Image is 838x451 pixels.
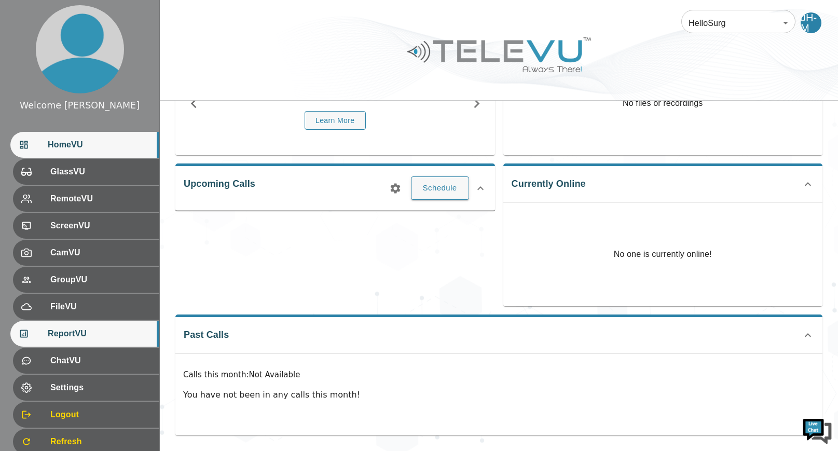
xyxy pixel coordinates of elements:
div: Settings [13,375,159,401]
span: FileVU [50,300,151,313]
p: No one is currently online! [614,202,712,306]
div: FileVU [13,294,159,320]
p: No files or recordings [503,51,823,155]
div: JH-M [801,12,821,33]
span: CamVU [50,247,151,259]
span: GroupVU [50,274,151,286]
button: Learn More [305,111,366,130]
span: HomeVU [48,139,151,151]
span: ReportVU [48,327,151,340]
span: GlassVU [50,166,151,178]
div: RemoteVU [13,186,159,212]
div: ChatVU [13,348,159,374]
span: ScreenVU [50,220,151,232]
span: Settings [50,381,151,394]
span: Logout [50,408,151,421]
span: ChatVU [50,354,151,367]
img: d_736959983_company_1615157101543_736959983 [18,48,44,74]
div: Welcome [PERSON_NAME] [20,99,140,112]
img: profile.png [36,5,124,93]
div: CamVU [13,240,159,266]
div: GlassVU [13,159,159,185]
div: HelloSurg [681,8,795,37]
div: Chat with us now [54,54,174,68]
div: Minimize live chat window [170,5,195,30]
p: You have not been in any calls this month! [183,389,815,401]
span: RemoteVU [50,193,151,205]
button: Schedule [411,176,469,199]
div: ScreenVU [13,213,159,239]
img: Chat Widget [802,415,833,446]
div: HomeVU [10,132,159,158]
div: ReportVU [10,321,159,347]
span: Refresh [50,435,151,448]
span: We're online! [60,131,143,236]
textarea: Type your message and hit 'Enter' [5,283,198,320]
div: GroupVU [13,267,159,293]
div: Logout [13,402,159,428]
img: Logo [406,33,593,76]
p: Calls this month : Not Available [183,369,815,381]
